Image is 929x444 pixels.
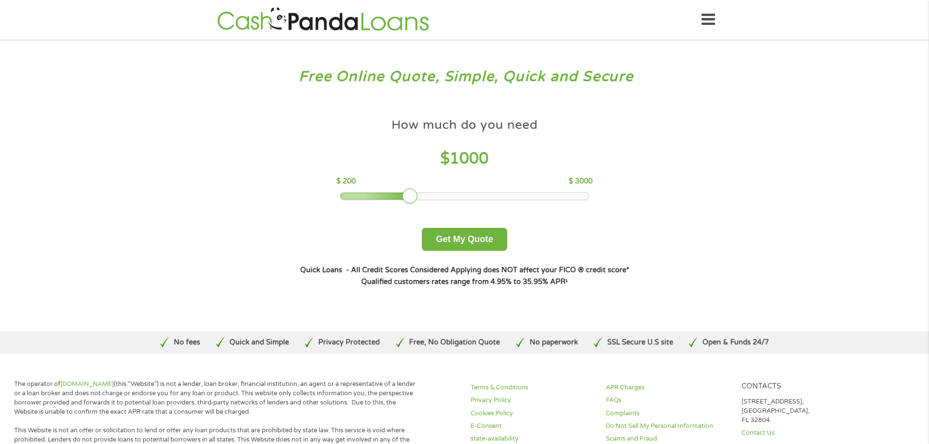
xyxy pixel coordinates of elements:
p: Open & Funds 24/7 [702,337,769,348]
h3: Free Online Quote, Simple, Quick and Secure [28,68,901,86]
strong: Quick Loans - All Credit Scores Considered [300,266,449,274]
p: $ 3000 [569,176,593,187]
a: Do Not Sell My Personal Information [606,422,729,431]
a: APR Charges [606,383,729,392]
a: [DOMAIN_NAME] [61,380,114,388]
button: Get My Quote [422,228,507,251]
h4: How much do you need [392,117,538,133]
p: Free, No Obligation Quote [409,337,500,348]
a: Privacy Policy [471,396,594,405]
p: The operator of (this “Website”) is not a lender, loan broker, financial institution, an agent or... [14,380,421,417]
strong: Qualified customers rates range from 4.95% to 35.95% APR¹ [361,278,568,286]
p: No paperwork [530,337,578,348]
p: Privacy Protected [318,337,380,348]
h4: $ [336,149,593,169]
p: No fees [174,337,200,348]
a: Contact Us [742,428,865,438]
h4: Contacts [742,382,865,391]
a: Complaints [606,409,729,418]
a: E-Consent [471,422,594,431]
a: Cookies Policy [471,409,594,418]
strong: Applying does NOT affect your FICO ® credit score* [451,266,629,274]
p: [STREET_ADDRESS], [GEOGRAPHIC_DATA], FL 32804. [742,397,865,425]
a: Terms & Conditions [471,383,594,392]
p: Quick and Simple [229,337,289,348]
p: $ 200 [336,176,356,187]
p: SSL Secure U.S site [607,337,673,348]
span: 1000 [450,149,489,168]
img: GetLoanNow Logo [214,6,432,34]
a: FAQs [606,396,729,405]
